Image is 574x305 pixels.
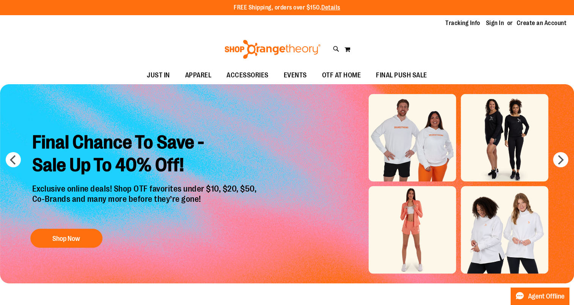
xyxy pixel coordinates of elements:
[185,67,212,84] span: APPAREL
[276,67,315,84] a: EVENTS
[284,67,307,84] span: EVENTS
[528,293,565,300] span: Agent Offline
[315,67,369,84] a: OTF AT HOME
[486,19,504,27] a: Sign In
[517,19,567,27] a: Create an Account
[223,40,322,59] img: Shop Orangetheory
[226,67,269,84] span: ACCESSORIES
[321,4,340,11] a: Details
[511,288,569,305] button: Agent Offline
[376,67,427,84] span: FINAL PUSH SALE
[368,67,435,84] a: FINAL PUSH SALE
[445,19,480,27] a: Tracking Info
[322,67,361,84] span: OTF AT HOME
[553,152,568,167] button: next
[27,184,264,222] p: Exclusive online deals! Shop OTF favorites under $10, $20, $50, Co-Brands and many more before th...
[139,67,178,84] a: JUST IN
[219,67,276,84] a: ACCESSORIES
[147,67,170,84] span: JUST IN
[6,152,21,167] button: prev
[30,229,102,248] button: Shop Now
[234,3,340,12] p: FREE Shipping, orders over $150.
[27,126,264,184] h2: Final Chance To Save - Sale Up To 40% Off!
[178,67,219,84] a: APPAREL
